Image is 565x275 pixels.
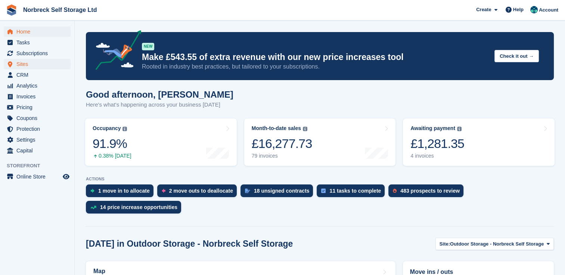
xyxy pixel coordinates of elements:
span: Home [16,26,61,37]
a: menu [4,48,71,59]
span: Account [539,6,558,14]
div: 11 tasks to complete [329,188,381,194]
button: Check it out → [494,50,539,62]
div: 4 invoices [410,153,464,159]
span: Invoices [16,91,61,102]
span: Online Store [16,171,61,182]
a: Norbreck Self Storage Ltd [20,4,100,16]
a: Awaiting payment £1,281.35 4 invoices [403,118,555,166]
h2: [DATE] in Outdoor Storage - Norbreck Self Storage [86,239,293,249]
span: Pricing [16,102,61,113]
a: 11 tasks to complete [317,184,388,201]
a: 1 move in to allocate [86,184,157,201]
img: move_ins_to_allocate_icon-fdf77a2bb77ea45bf5b3d319d69a93e2d87916cf1d5bf7949dd705db3b84f3ca.svg [90,189,94,193]
span: Settings [16,135,61,145]
span: Sites [16,59,61,69]
img: prospect-51fa495bee0391a8d652442698ab0144808aea92771e9ea1ae160a38d050c398.svg [393,189,397,193]
img: contract_signature_icon-13c848040528278c33f63329250d36e43548de30e8caae1d1a13099fd9432cc5.svg [245,189,250,193]
div: 91.9% [93,136,131,151]
span: Capital [16,145,61,156]
div: 0.38% [DATE] [93,153,131,159]
a: menu [4,145,71,156]
h1: Good afternoon, [PERSON_NAME] [86,89,233,99]
img: icon-info-grey-7440780725fd019a000dd9b08b2336e03edf1995a4989e88bcd33f0948082b44.svg [457,127,462,131]
span: Help [513,6,524,13]
a: menu [4,37,71,48]
div: £16,277.73 [252,136,312,151]
a: menu [4,171,71,182]
img: icon-info-grey-7440780725fd019a000dd9b08b2336e03edf1995a4989e88bcd33f0948082b44.svg [122,127,127,131]
a: menu [4,26,71,37]
div: 18 unsigned contracts [254,188,310,194]
a: Preview store [62,172,71,181]
a: 18 unsigned contracts [240,184,317,201]
a: menu [4,80,71,91]
div: 14 price increase opportunities [100,204,177,210]
a: menu [4,59,71,69]
img: price-adjustments-announcement-icon-8257ccfd72463d97f412b2fc003d46551f7dbcb40ab6d574587a9cd5c0d94... [89,30,142,73]
div: Month-to-date sales [252,125,301,132]
span: Storefront [7,162,74,170]
span: Protection [16,124,61,134]
button: Site: Outdoor Storage - Norbreck Self Storage [435,238,554,250]
div: Occupancy [93,125,121,132]
a: Month-to-date sales £16,277.73 79 invoices [244,118,396,166]
span: Outdoor Storage - Norbreck Self Storage [450,240,544,248]
img: task-75834270c22a3079a89374b754ae025e5fb1db73e45f91037f5363f120a921f8.svg [321,189,326,193]
div: 79 invoices [252,153,312,159]
a: menu [4,91,71,102]
div: Awaiting payment [410,125,455,132]
div: 2 move outs to deallocate [169,188,233,194]
span: Tasks [16,37,61,48]
img: Sally King [530,6,538,13]
a: menu [4,135,71,145]
span: Site: [440,240,450,248]
a: menu [4,124,71,134]
a: menu [4,113,71,123]
div: 1 move in to allocate [98,188,150,194]
span: Analytics [16,80,61,91]
a: menu [4,102,71,113]
span: Create [476,6,491,13]
a: Occupancy 91.9% 0.38% [DATE] [85,118,237,166]
img: icon-info-grey-7440780725fd019a000dd9b08b2336e03edf1995a4989e88bcd33f0948082b44.svg [303,127,307,131]
span: Subscriptions [16,48,61,59]
p: Rooted in industry best practices, but tailored to your subscriptions. [142,63,488,71]
span: CRM [16,70,61,80]
img: move_outs_to_deallocate_icon-f764333ba52eb49d3ac5e1228854f67142a1ed5810a6f6cc68b1a99e826820c5.svg [162,189,165,193]
div: £1,281.35 [410,136,464,151]
div: NEW [142,43,154,50]
a: 14 price increase opportunities [86,201,185,217]
p: ACTIONS [86,177,554,181]
a: menu [4,70,71,80]
div: 483 prospects to review [400,188,460,194]
span: Coupons [16,113,61,123]
a: 483 prospects to review [388,184,467,201]
p: Make £543.55 of extra revenue with our new price increases tool [142,52,488,63]
a: 2 move outs to deallocate [157,184,240,201]
img: price_increase_opportunities-93ffe204e8149a01c8c9dc8f82e8f89637d9d84a8eef4429ea346261dce0b2c0.svg [90,206,96,209]
h2: Map [93,268,105,275]
p: Here's what's happening across your business [DATE] [86,101,233,109]
img: stora-icon-8386f47178a22dfd0bd8f6a31ec36ba5ce8667c1dd55bd0f319d3a0aa187defe.svg [6,4,17,16]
